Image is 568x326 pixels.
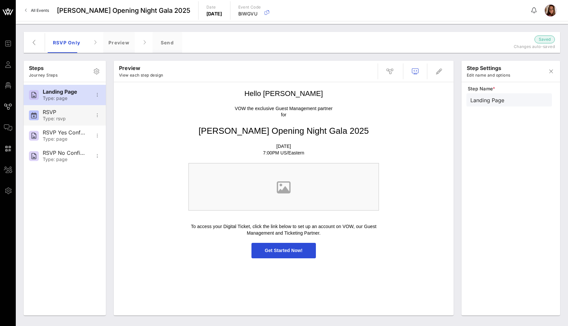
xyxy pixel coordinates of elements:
div: RSVP [43,109,86,115]
div: RSVP No Confirmation [43,150,86,156]
p: [PERSON_NAME] Opening Night Gala 2025 [188,125,379,137]
p: Changes auto-saved [473,43,555,50]
div: Landing Page [43,89,86,95]
div: Preview [103,32,135,53]
span: Saved [539,36,551,43]
p: 7:00PM US/Eastern [188,150,379,156]
span: Get Started Now! [265,248,302,253]
div: RSVP Yes Confirmation [43,129,86,136]
p: To access your Digital Ticket, click the link below to set up an account on VOW, our Guest Manage... [188,223,379,236]
span: Hello [PERSON_NAME] [244,89,323,98]
a: All Events [21,5,53,16]
p: [DATE] [206,11,222,17]
div: Type: page [43,157,86,162]
span: Step Name [468,85,552,92]
span: All Events [31,8,49,13]
p: Steps [29,64,58,72]
div: Type: page [43,136,86,142]
div: Send [153,32,182,53]
p: Preview [119,64,163,72]
p: BIWGVU [238,11,261,17]
p: VOW the exclusive Guest Management partner for [188,105,379,118]
span: [PERSON_NAME] Opening Night Gala 2025 [57,6,190,15]
div: RSVP Only [48,32,85,53]
p: View each step design [119,72,163,79]
a: Get Started Now! [251,243,316,258]
p: Edit name and options [467,72,510,79]
p: Event Code [238,4,261,11]
p: Date [206,4,222,11]
p: Journey Steps [29,72,58,79]
div: Type: page [43,96,86,101]
p: step settings [467,64,510,72]
p: [DATE] [188,143,379,150]
div: Type: rsvp [43,116,86,122]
